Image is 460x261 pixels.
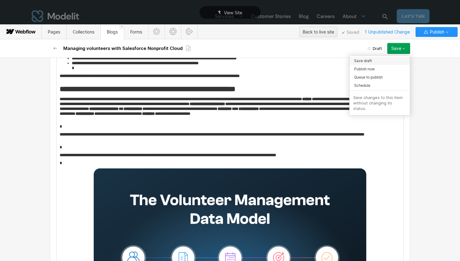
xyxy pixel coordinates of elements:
span: Blogs [107,29,118,34]
span: Schedule [354,83,370,88]
span: Publish now [354,66,375,72]
a: Close 'Blogs' tab [120,24,124,29]
span: Forms [130,29,142,34]
span: Save draft [354,58,372,64]
span: Collections [73,29,94,34]
span: Pages [48,29,60,34]
div: Back to live site [303,27,334,37]
span: Saved [342,31,359,34]
span: View Site [224,10,242,15]
button: Publish [416,27,458,37]
button: Back to live site [299,26,337,37]
h2: Managing volunteers with Salesforce Nonprofit Cloud [63,45,183,51]
span: 1 Unpublished Change [362,27,413,37]
span: Publish [429,27,444,37]
span: Queue to publish [354,74,383,80]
